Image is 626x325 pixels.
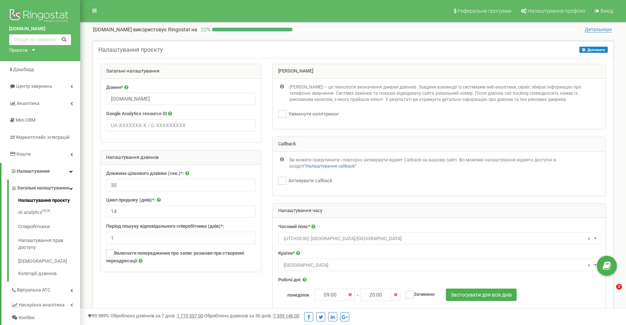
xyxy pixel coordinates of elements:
[18,254,80,269] a: [DEMOGRAPHIC_DATA]
[204,313,299,318] span: Оброблено дзвінків за 30 днів :
[9,34,71,45] input: Пошук за номером
[273,289,315,299] label: понеділок
[278,250,295,257] label: Країна*
[601,284,619,301] iframe: Intercom live chat
[88,313,109,318] span: 99,989%
[106,250,256,265] label: Включати попередження про запис розмови при створенні переадресації
[177,313,203,318] u: 1 719 357,00
[11,297,80,312] a: Наскрізна аналітика
[17,287,50,294] span: Віртуальна АТС
[400,289,435,299] label: Зачинено
[289,157,600,169] p: Ви можете призупинити і повторно активувати віджет Callback на вашому сайті. Всі можливі налаштув...
[11,180,80,195] a: Загальні налаштування
[13,67,34,72] span: Дашборд
[579,47,608,53] button: Допомога
[588,234,590,244] span: ×
[588,260,590,270] span: ×
[18,205,80,220] a: AI analyticsNEW
[197,26,212,33] p: 22 %
[289,84,600,103] p: [PERSON_NAME] — це технологія визначення джерел дзвінків. Завдяки взаємодії із системами веб-анал...
[93,26,197,33] p: [DOMAIN_NAME]
[106,110,167,117] label: Google Analytics resource ID
[16,151,31,157] span: Кошти
[16,83,52,89] span: Центр звернень
[110,313,203,318] span: Оброблено дзвінків за 7 днів :
[19,314,35,321] span: Колбек
[19,302,65,309] span: Наскрізна аналітика
[273,204,606,218] div: Налаштування часу
[16,117,35,123] span: Mini CRM
[278,259,600,271] span: Ukraine
[106,170,184,177] label: Довжина цільового дзвінка (сек.)*:
[278,232,600,244] span: (UTC+03:00) Europe/Kiev
[286,111,339,118] label: Увімкнути коллтрекінг
[446,289,517,301] button: Застосувати для всіх днів
[106,223,224,230] label: Період пошуку відповідального співробітника (днів)*:
[616,284,622,290] span: 2
[281,234,598,244] span: (UTC+03:00) Europe/Kiev
[106,84,123,91] label: Домен*
[18,197,80,206] a: Налаштування проєкту
[528,8,585,14] span: Налаштування профілю
[304,164,356,169] a: "Налаштування callback"
[600,8,613,14] span: Вихід
[17,185,69,192] span: Загальні налаштування
[106,119,256,132] input: UA-XXXXXXX-X / G-XXXXXXXXX
[18,269,80,277] a: Категорії дзвінків
[278,277,302,283] label: Робочі дні:
[16,134,70,140] span: Маркетплейс інтеграцій
[101,150,261,165] div: Налаштування дзвінків
[357,289,358,299] span: -
[9,26,71,32] a: [DOMAIN_NAME]
[278,223,310,230] label: Часовий пояс*
[585,27,612,32] span: Детальніше
[1,163,80,180] a: Налаштування
[133,27,197,32] span: використовує Ringostat на
[98,47,163,53] h5: Налаштування проєкту
[273,64,606,79] div: [PERSON_NAME]
[17,168,50,174] span: Налаштування
[18,234,80,254] a: Налаштування прав доступу
[9,7,71,26] img: Ringostat logo
[18,220,80,234] a: Співробітники
[273,313,299,318] u: 7 339 146,00
[17,101,39,106] span: Аналiтика
[101,64,261,79] div: Загальні налаштування
[273,137,606,152] div: Callback
[11,282,80,297] a: Віртуальна АТС
[9,47,28,54] div: Проєкти
[11,312,80,324] a: Колбек
[286,177,333,184] label: Активувати callback
[281,260,598,270] span: Ukraine
[106,93,256,105] input: example.com
[458,8,512,14] span: Реферальна програма
[106,197,156,204] label: Цикл продажу (днів)*:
